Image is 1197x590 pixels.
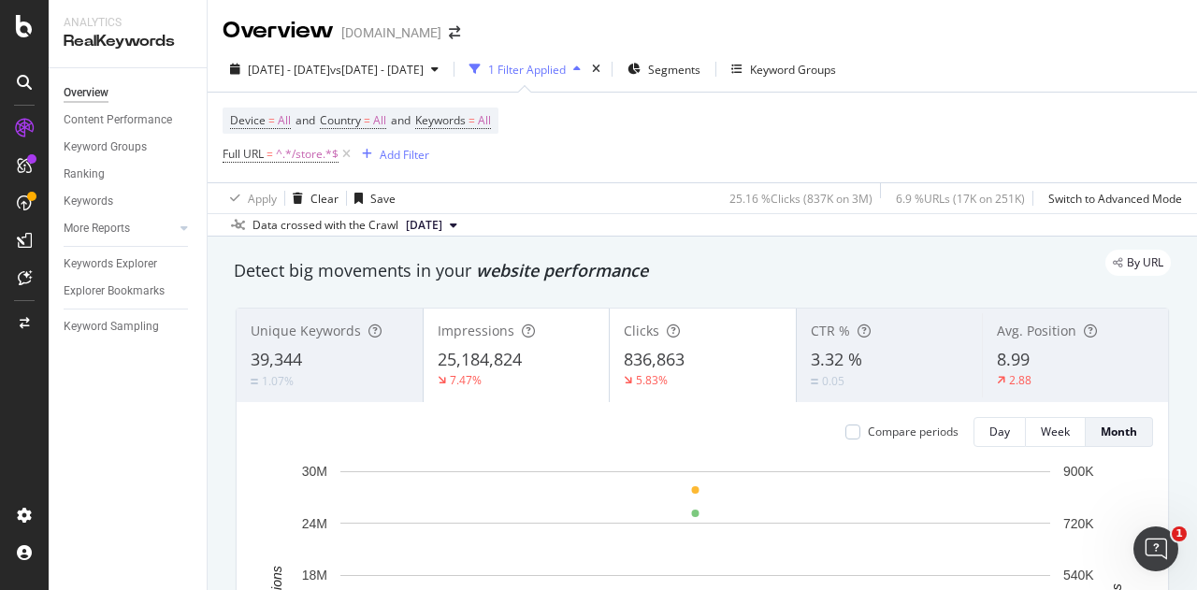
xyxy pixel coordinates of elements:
[469,112,475,128] span: =
[391,112,411,128] span: and
[380,147,429,163] div: Add Filter
[320,112,361,128] span: Country
[276,141,339,167] span: ^.*/store.*$
[450,372,482,388] div: 7.47%
[1101,424,1137,439] div: Month
[478,108,491,134] span: All
[636,372,668,388] div: 5.83%
[1172,526,1187,541] span: 1
[648,62,700,78] span: Segments
[822,373,844,389] div: 0.05
[302,516,327,531] text: 24M
[488,62,566,78] div: 1 Filter Applied
[223,183,277,213] button: Apply
[64,219,130,238] div: More Reports
[64,254,157,274] div: Keywords Explorer
[223,146,264,162] span: Full URL
[64,15,192,31] div: Analytics
[267,146,273,162] span: =
[223,54,446,84] button: [DATE] - [DATE]vs[DATE] - [DATE]
[462,54,588,84] button: 1 Filter Applied
[64,165,105,184] div: Ranking
[64,254,194,274] a: Keywords Explorer
[406,217,442,234] span: 2025 Sep. 6th
[811,379,818,384] img: Equal
[973,417,1026,447] button: Day
[64,192,113,211] div: Keywords
[285,183,339,213] button: Clear
[415,112,466,128] span: Keywords
[64,192,194,211] a: Keywords
[1009,372,1031,388] div: 2.88
[64,137,147,157] div: Keyword Groups
[230,112,266,128] span: Device
[251,379,258,384] img: Equal
[729,191,873,207] div: 25.16 % Clicks ( 837K on 3M )
[341,23,441,42] div: [DOMAIN_NAME]
[251,348,302,370] span: 39,344
[252,217,398,234] div: Data crossed with the Crawl
[64,110,194,130] a: Content Performance
[64,165,194,184] a: Ranking
[398,214,465,237] button: [DATE]
[1048,191,1182,207] div: Switch to Advanced Mode
[64,317,159,337] div: Keyword Sampling
[811,348,862,370] span: 3.32 %
[330,62,424,78] span: vs [DATE] - [DATE]
[624,348,685,370] span: 836,863
[64,281,165,301] div: Explorer Bookmarks
[223,15,334,47] div: Overview
[64,317,194,337] a: Keyword Sampling
[811,322,850,339] span: CTR %
[989,424,1010,439] div: Day
[1063,464,1094,479] text: 900K
[64,281,194,301] a: Explorer Bookmarks
[251,322,361,339] span: Unique Keywords
[438,322,514,339] span: Impressions
[278,108,291,134] span: All
[997,322,1076,339] span: Avg. Position
[868,424,959,439] div: Compare periods
[1086,417,1153,447] button: Month
[997,348,1030,370] span: 8.99
[1041,183,1182,213] button: Switch to Advanced Mode
[1063,516,1094,531] text: 720K
[354,143,429,165] button: Add Filter
[64,83,194,103] a: Overview
[296,112,315,128] span: and
[1105,250,1171,276] div: legacy label
[373,108,386,134] span: All
[64,83,108,103] div: Overview
[64,137,194,157] a: Keyword Groups
[310,191,339,207] div: Clear
[262,373,294,389] div: 1.07%
[1041,424,1070,439] div: Week
[624,322,659,339] span: Clicks
[1127,257,1163,268] span: By URL
[248,191,277,207] div: Apply
[347,183,396,213] button: Save
[64,219,175,238] a: More Reports
[64,31,192,52] div: RealKeywords
[370,191,396,207] div: Save
[64,110,172,130] div: Content Performance
[438,348,522,370] span: 25,184,824
[1063,568,1094,583] text: 540K
[268,112,275,128] span: =
[364,112,370,128] span: =
[620,54,708,84] button: Segments
[449,26,460,39] div: arrow-right-arrow-left
[1026,417,1086,447] button: Week
[1133,526,1178,571] iframe: Intercom live chat
[248,62,330,78] span: [DATE] - [DATE]
[724,54,844,84] button: Keyword Groups
[588,60,604,79] div: times
[896,191,1025,207] div: 6.9 % URLs ( 17K on 251K )
[302,568,327,583] text: 18M
[750,62,836,78] div: Keyword Groups
[302,464,327,479] text: 30M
